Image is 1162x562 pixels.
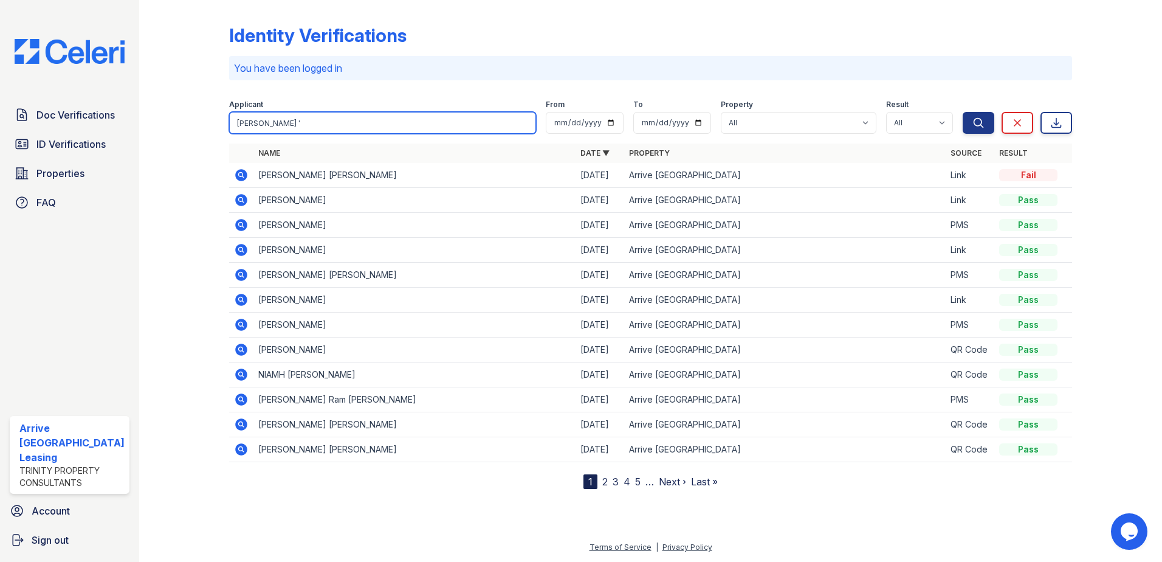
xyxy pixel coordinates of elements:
[886,100,909,109] label: Result
[999,344,1057,356] div: Pass
[5,499,134,523] a: Account
[576,412,624,437] td: [DATE]
[229,100,263,109] label: Applicant
[253,387,576,412] td: [PERSON_NAME] Ram [PERSON_NAME]
[999,369,1057,381] div: Pass
[624,476,630,488] a: 4
[645,474,654,489] span: …
[691,476,718,488] a: Last »
[662,543,712,552] a: Privacy Policy
[253,288,576,313] td: [PERSON_NAME]
[253,238,576,263] td: [PERSON_NAME]
[946,163,994,188] td: Link
[624,213,946,238] td: Arrive [GEOGRAPHIC_DATA]
[946,412,994,437] td: QR Code
[5,39,134,64] img: CE_Logo_Blue-a8612792a0a2168367f1c8372b55b34899dd931a85d93a1a3d3e32e68fde9ad4.png
[36,166,84,181] span: Properties
[19,465,125,489] div: Trinity Property Consultants
[946,363,994,387] td: QR Code
[999,319,1057,331] div: Pass
[234,61,1068,75] p: You have been logged in
[36,195,56,210] span: FAQ
[946,213,994,238] td: PMS
[721,100,753,109] label: Property
[253,437,576,462] td: [PERSON_NAME] [PERSON_NAME]
[624,263,946,288] td: Arrive [GEOGRAPHIC_DATA]
[590,543,651,552] a: Terms of Service
[583,474,597,489] div: 1
[253,163,576,188] td: [PERSON_NAME] [PERSON_NAME]
[624,412,946,437] td: Arrive [GEOGRAPHIC_DATA]
[946,387,994,412] td: PMS
[258,148,280,158] a: Name
[624,363,946,387] td: Arrive [GEOGRAPHIC_DATA]
[946,238,994,263] td: Link
[999,294,1057,306] div: Pass
[999,148,1028,158] a: Result
[576,238,624,263] td: [DATE]
[946,263,994,288] td: PMS
[659,476,686,488] a: Next ›
[635,476,641,488] a: 5
[629,148,670,158] a: Property
[613,476,619,488] a: 3
[576,213,624,238] td: [DATE]
[576,363,624,387] td: [DATE]
[253,188,576,213] td: [PERSON_NAME]
[633,100,643,109] label: To
[656,543,658,552] div: |
[253,313,576,338] td: [PERSON_NAME]
[253,263,576,288] td: [PERSON_NAME] [PERSON_NAME]
[946,437,994,462] td: QR Code
[576,263,624,288] td: [DATE]
[946,313,994,338] td: PMS
[576,437,624,462] td: [DATE]
[10,103,129,127] a: Doc Verifications
[10,190,129,215] a: FAQ
[32,533,69,547] span: Sign out
[624,288,946,313] td: Arrive [GEOGRAPHIC_DATA]
[19,421,125,465] div: Arrive [GEOGRAPHIC_DATA] Leasing
[576,288,624,313] td: [DATE]
[253,412,576,437] td: [PERSON_NAME] [PERSON_NAME]
[951,148,982,158] a: Source
[624,387,946,412] td: Arrive [GEOGRAPHIC_DATA]
[36,137,106,151] span: ID Verifications
[999,269,1057,281] div: Pass
[602,476,608,488] a: 2
[946,288,994,313] td: Link
[624,338,946,363] td: Arrive [GEOGRAPHIC_DATA]
[624,163,946,188] td: Arrive [GEOGRAPHIC_DATA]
[253,213,576,238] td: [PERSON_NAME]
[624,437,946,462] td: Arrive [GEOGRAPHIC_DATA]
[5,528,134,552] a: Sign out
[999,194,1057,206] div: Pass
[999,219,1057,231] div: Pass
[999,443,1057,456] div: Pass
[229,24,407,46] div: Identity Verifications
[576,163,624,188] td: [DATE]
[624,313,946,338] td: Arrive [GEOGRAPHIC_DATA]
[576,313,624,338] td: [DATE]
[576,387,624,412] td: [DATE]
[229,112,537,134] input: Search by name or phone number
[946,338,994,363] td: QR Code
[546,100,565,109] label: From
[253,363,576,387] td: NIAMH [PERSON_NAME]
[580,148,610,158] a: Date ▼
[946,188,994,213] td: Link
[999,418,1057,431] div: Pass
[253,338,576,363] td: [PERSON_NAME]
[36,108,115,122] span: Doc Verifications
[999,244,1057,256] div: Pass
[10,161,129,186] a: Properties
[10,132,129,156] a: ID Verifications
[32,504,70,518] span: Account
[624,188,946,213] td: Arrive [GEOGRAPHIC_DATA]
[624,238,946,263] td: Arrive [GEOGRAPHIC_DATA]
[999,169,1057,181] div: Fail
[1111,513,1150,550] iframe: chat widget
[576,188,624,213] td: [DATE]
[999,394,1057,406] div: Pass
